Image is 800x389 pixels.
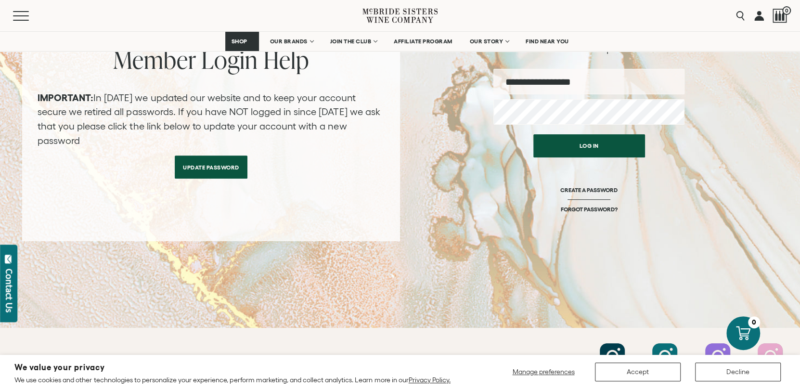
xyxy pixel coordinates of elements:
button: Log in [533,134,645,157]
span: SHOP [232,38,248,45]
span: JOIN THE CLUB [330,38,372,45]
span: FIND NEAR YOU [526,38,569,45]
p: We use cookies and other technologies to personalize your experience, perform marketing, and coll... [14,376,451,384]
a: Privacy Policy. [409,376,451,384]
a: SHOP [225,32,259,51]
span: AFFILIATE PROGRAM [394,38,452,45]
a: JOIN THE CLUB [324,32,383,51]
a: CREATE A PASSWORD [560,186,618,206]
a: OUR BRANDS [264,32,319,51]
a: Follow SHE CAN Wines on Instagram She CanWines [745,343,795,384]
a: OUR STORY [464,32,515,51]
strong: IMPORTANT: [38,92,93,103]
span: OUR STORY [470,38,503,45]
a: FORGOT PASSWORD? [560,206,617,213]
a: AFFILIATE PROGRAM [387,32,459,51]
h2: Member Login Help [38,48,385,72]
a: Follow Black Girl Magic Wines on Instagram Black GirlMagic Wines [693,343,743,384]
div: Contact Us [4,269,14,312]
span: 0 [782,6,791,15]
span: OUR BRANDS [270,38,308,45]
p: In [DATE] we updated our website and to keep your account secure we retired all passwords. If you... [38,91,385,148]
a: Update Password [175,156,247,179]
span: Manage preferences [512,368,574,376]
button: Manage preferences [506,363,581,381]
button: Mobile Menu Trigger [13,11,48,21]
button: Accept [595,363,681,381]
a: Follow McBride Sisters on Instagram [PERSON_NAME]Sisters [587,343,637,384]
h2: We value your privacy [14,363,451,372]
a: FIND NEAR YOU [519,32,575,51]
button: Decline [695,363,781,381]
div: 0 [748,316,760,328]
